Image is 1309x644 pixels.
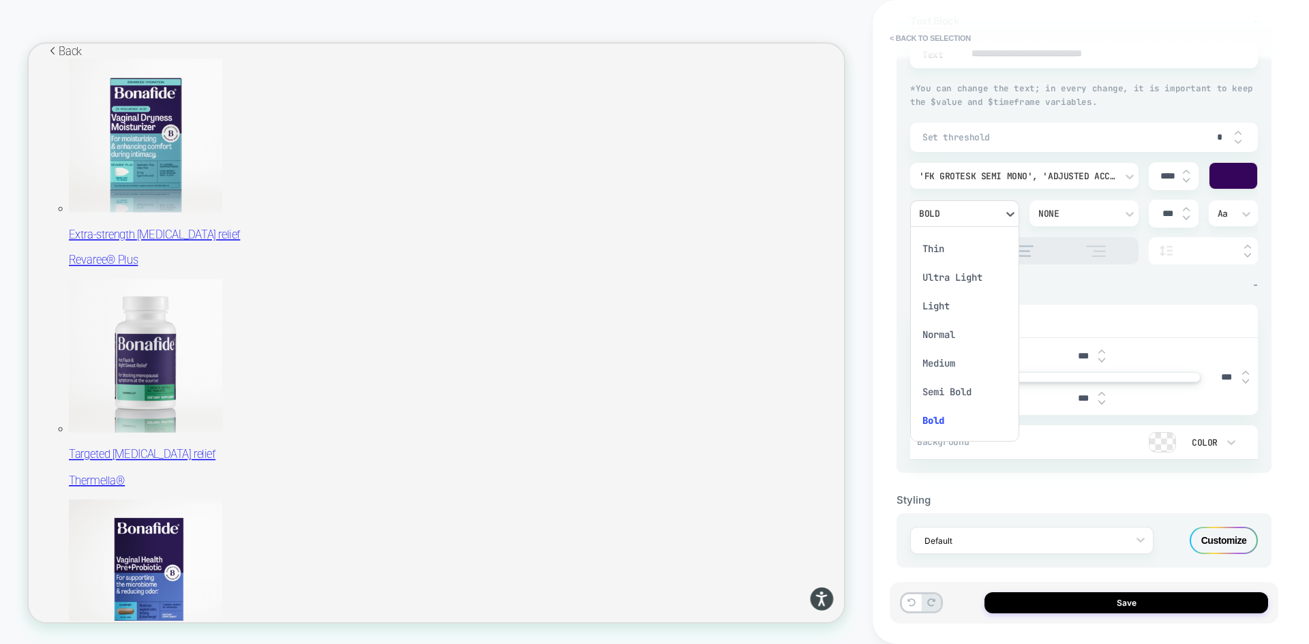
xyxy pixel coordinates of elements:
span: Back [27,1,72,18]
p: Thermella® [55,573,1087,593]
div: Semi Bold [916,378,1014,406]
a: Thermella Targeted [MEDICAL_DATA] relief Thermella® [55,314,1087,593]
p: Revaree® Plus [55,279,1087,299]
p: Extra-strength [MEDICAL_DATA] relief [55,245,1087,265]
div: Bold [916,406,1014,435]
img: Revaree Plus [55,20,259,225]
div: Light [916,292,1014,320]
a: Revaree Plus Extra-strength [MEDICAL_DATA] relief Revaree® Plus [55,20,1087,299]
button: < Back to selection [883,27,978,49]
div: Thin [916,234,1014,263]
div: Normal [916,320,1014,349]
img: Thermella [55,314,259,519]
div: Medium [916,349,1014,378]
div: Ultra Light [916,263,1014,292]
button: Save [984,592,1268,613]
div: Ultra Bold [916,435,1014,463]
p: Targeted [MEDICAL_DATA] relief [55,538,1087,558]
